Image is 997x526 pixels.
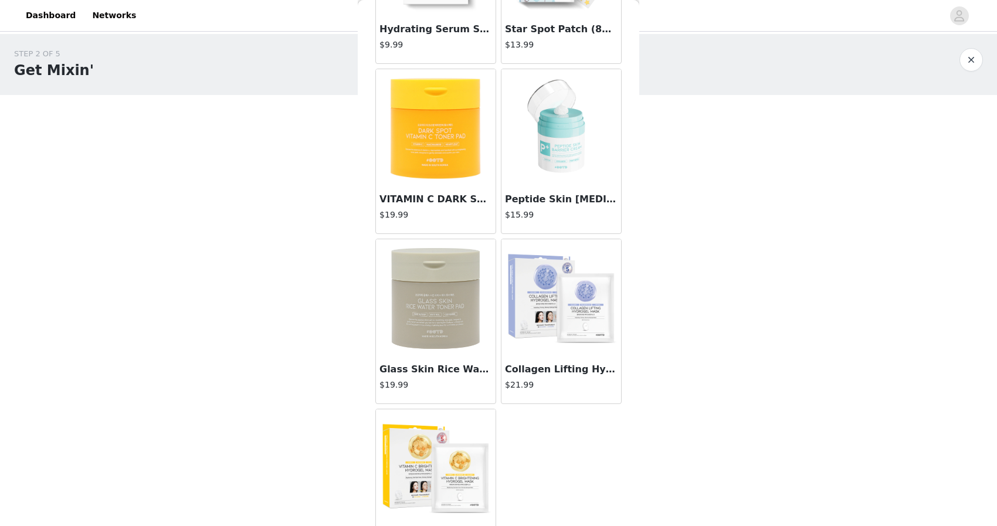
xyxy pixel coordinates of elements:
h4: $13.99 [505,39,618,51]
div: avatar [954,6,965,25]
h4: $21.99 [505,379,618,391]
h3: Collagen Lifting Hydrogel Mask (5pcs) [505,362,618,376]
h4: $19.99 [379,379,492,391]
h3: Glass Skin Rice Water Toner Pad (70pads) [379,362,492,376]
h4: $15.99 [505,209,618,221]
h3: Peptide Skin [MEDICAL_DATA] 50ml [505,192,618,206]
div: STEP 2 OF 5 [14,48,94,60]
a: Dashboard [19,2,83,29]
a: Networks [85,2,143,29]
h4: $9.99 [379,39,492,51]
h3: VITAMIN C DARK SPOT TONER PAD (70pads) [379,192,492,206]
img: VITAMIN C DARK SPOT TONER PAD (70pads) [377,69,494,186]
h1: Get Mixin' [14,60,94,81]
h3: Hydrating Serum Sheet Mask Starter Kit (5pcs) [379,22,492,36]
h3: Star Spot Patch (80 Dots) [505,22,618,36]
img: Peptide Skin Barrier Cream 50ml [503,69,620,186]
img: Glass Skin Rice Water Toner Pad (70pads) [377,239,494,357]
h4: $19.99 [379,209,492,221]
img: Collagen Lifting Hydrogel Mask (5pcs) [503,239,620,357]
